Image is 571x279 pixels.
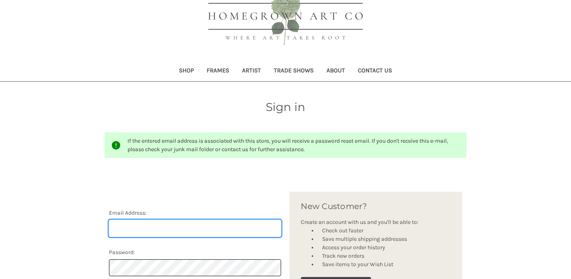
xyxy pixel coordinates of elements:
[301,218,451,226] p: Create an account with us and you'll be able to:
[267,62,320,81] a: Trade Shows
[127,137,448,153] span: If the entered email address is associated with this store, you will receive a password reset ema...
[318,260,451,269] li: Save items to your Wish List
[200,62,236,81] a: Frames
[109,248,281,256] label: Password:
[318,226,451,235] li: Check out faster
[318,235,451,243] li: Save multiple shipping addresses
[351,62,398,81] a: Contact Us
[318,252,451,260] li: Track new orders
[301,200,451,212] h2: New Customer?
[236,62,267,81] a: Artist
[173,62,200,81] a: Shop
[318,243,451,252] li: Access your order history
[320,62,351,81] a: About
[105,98,466,115] h1: Sign in
[109,209,281,217] label: Email Address:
